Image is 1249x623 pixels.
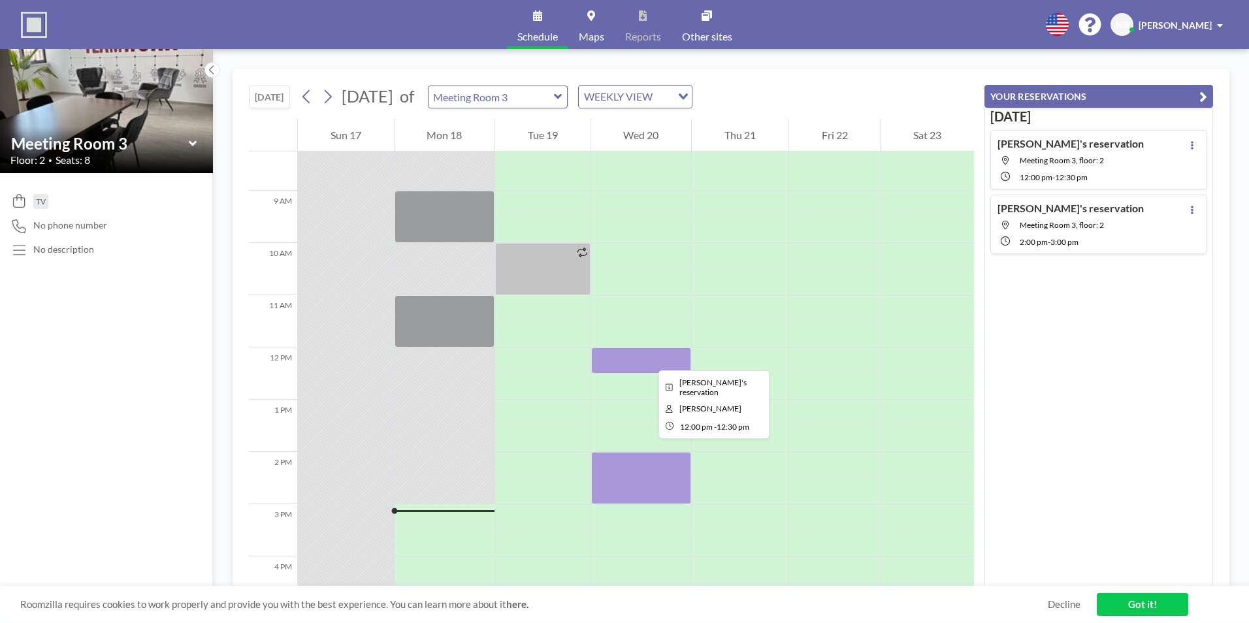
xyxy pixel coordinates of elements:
[657,88,670,105] input: Search for option
[789,119,881,152] div: Fri 22
[1020,155,1104,165] span: Meeting Room 3, floor: 2
[33,244,94,255] div: No description
[998,137,1144,150] h4: [PERSON_NAME]'s reservation
[20,598,1048,611] span: Roomzilla requires cookies to work properly and provide you with the best experience. You can lea...
[56,153,90,167] span: Seats: 8
[625,31,661,42] span: Reports
[1055,172,1088,182] span: 12:30 PM
[11,134,189,153] input: Meeting Room 3
[1097,593,1188,616] a: Got it!
[249,347,297,400] div: 12 PM
[10,153,45,167] span: Floor: 2
[984,85,1213,108] button: YOUR RESERVATIONS
[21,12,47,38] img: organization-logo
[692,119,788,152] div: Thu 21
[249,504,297,556] div: 3 PM
[1020,237,1048,247] span: 2:00 PM
[1052,172,1055,182] span: -
[506,598,528,610] a: here.
[249,295,297,347] div: 11 AM
[714,422,717,432] span: -
[579,31,604,42] span: Maps
[1048,598,1080,611] a: Decline
[342,86,393,106] span: [DATE]
[591,119,692,152] div: Wed 20
[249,191,297,243] div: 9 AM
[33,219,107,231] span: No phone number
[36,197,46,206] span: TV
[429,86,554,108] input: Meeting Room 3
[249,556,297,609] div: 4 PM
[1020,220,1104,230] span: Meeting Room 3, floor: 2
[249,86,290,108] button: [DATE]
[249,138,297,191] div: 8 AM
[581,88,655,105] span: WEEKLY VIEW
[400,86,414,106] span: of
[249,400,297,452] div: 1 PM
[679,377,747,397] span: Natalia's reservation
[679,404,741,413] span: Natalia Bunciuc
[249,243,297,295] div: 10 AM
[517,31,558,42] span: Schedule
[881,119,974,152] div: Sat 23
[680,422,713,432] span: 12:00 PM
[682,31,732,42] span: Other sites
[48,156,52,165] span: •
[1116,19,1129,31] span: NB
[249,452,297,504] div: 2 PM
[579,86,692,108] div: Search for option
[717,422,749,432] span: 12:30 PM
[298,119,394,152] div: Sun 17
[990,108,1207,125] h3: [DATE]
[1020,172,1052,182] span: 12:00 PM
[395,119,495,152] div: Mon 18
[1048,237,1050,247] span: -
[495,119,591,152] div: Tue 19
[998,202,1144,215] h4: [PERSON_NAME]'s reservation
[1139,20,1212,31] span: [PERSON_NAME]
[1050,237,1079,247] span: 3:00 PM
